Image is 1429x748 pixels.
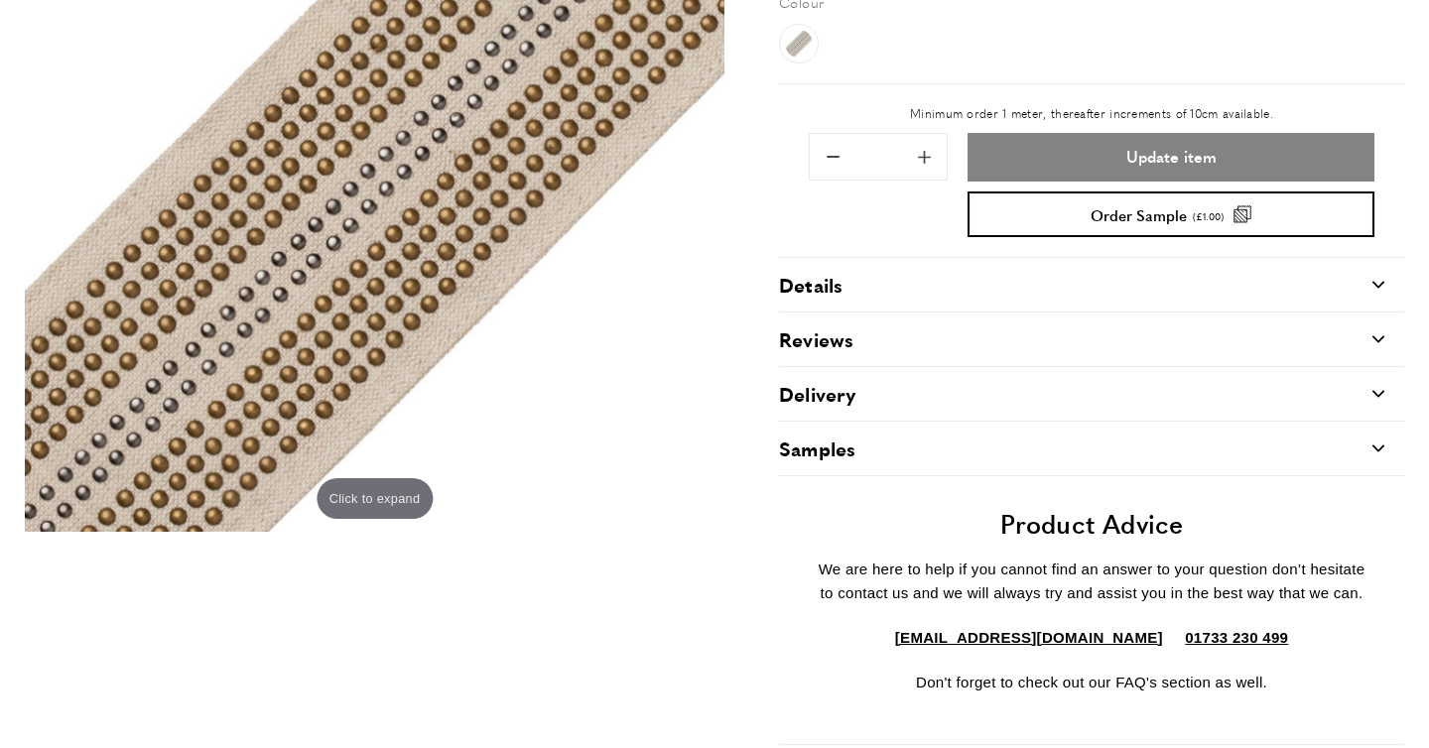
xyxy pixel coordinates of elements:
p: Don't forget to check out our FAQ's section as well. [779,671,1404,694]
img: Tori Studded Border BT-59939-02 [785,30,813,58]
h2: Details [779,271,843,299]
p: We are here to help if you cannot find an answer to your question don’t hesitate to contact us an... [779,558,1404,605]
a: Tori Studded Border BT-59939-02 [779,24,819,63]
span: Order Sample [1091,207,1187,222]
h2: Samples [779,435,855,462]
p: Minimum order 1 meter, thereafter increments of 10cm available. [809,104,1374,123]
span: (£1.00) [1193,211,1224,221]
a: [EMAIL_ADDRESS][DOMAIN_NAME] [895,626,1163,650]
button: Update item [968,133,1374,182]
button: Remove 1 from quantity [812,136,853,178]
h2: Reviews [779,325,853,353]
h2: Product Advice [779,506,1404,542]
a: 01733 230 499 [1185,626,1288,650]
button: Order Sample (£1.00) [968,191,1374,237]
span: Update item [1126,149,1217,165]
h2: Delivery [779,380,856,408]
button: Add 1 to quantity [903,136,945,178]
